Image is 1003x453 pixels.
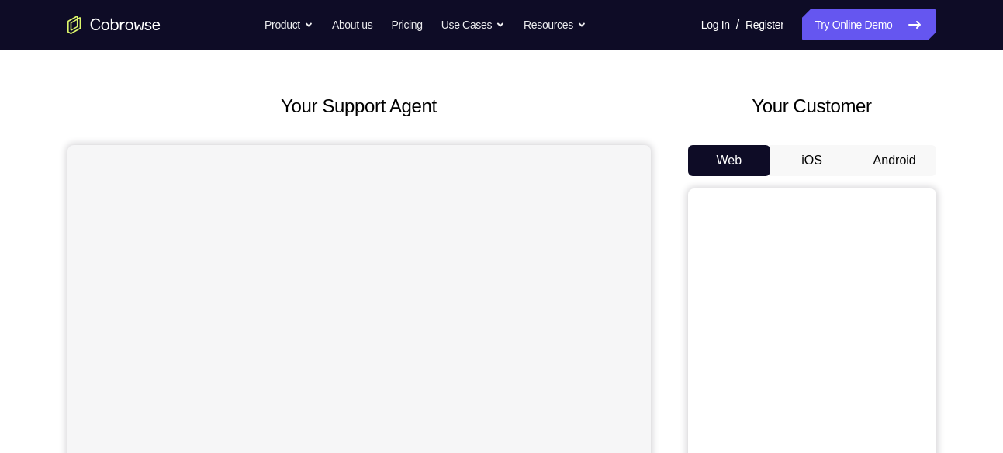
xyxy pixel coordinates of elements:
h2: Your Support Agent [67,92,651,120]
a: About us [332,9,372,40]
button: Resources [524,9,586,40]
a: Try Online Demo [802,9,936,40]
a: Go to the home page [67,16,161,34]
h2: Your Customer [688,92,936,120]
a: Register [745,9,783,40]
button: Product [265,9,313,40]
button: Web [688,145,771,176]
a: Pricing [391,9,422,40]
a: Log In [701,9,730,40]
button: iOS [770,145,853,176]
span: / [736,16,739,34]
button: Use Cases [441,9,505,40]
button: Android [853,145,936,176]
